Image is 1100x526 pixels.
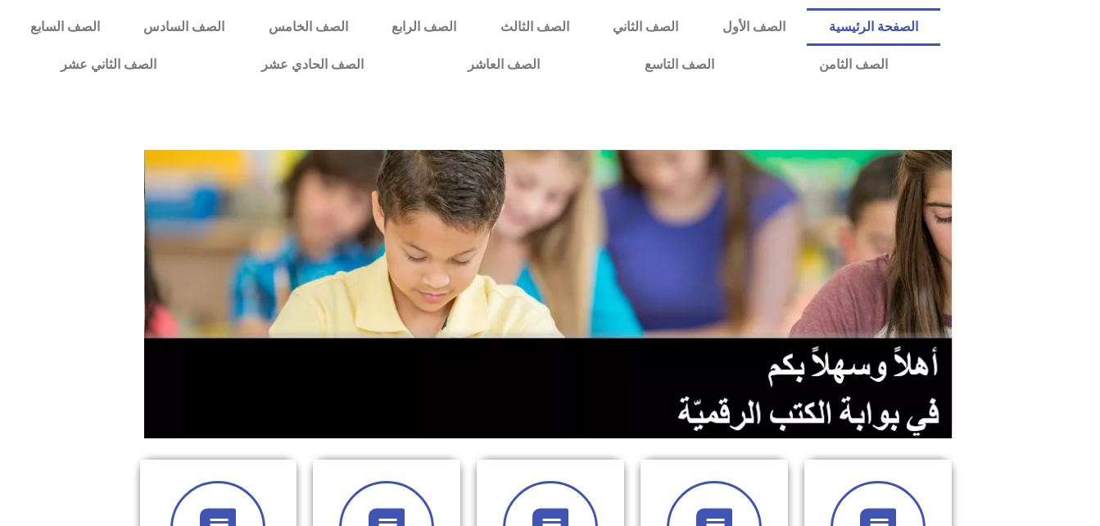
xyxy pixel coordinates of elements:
[767,46,940,84] a: الصف الثامن
[369,8,478,46] a: الصف الرابع
[247,8,369,46] a: الصف الخامس
[8,46,209,84] a: الصف الثاني عشر
[807,8,939,46] a: الصفحة الرئيسية
[478,8,591,46] a: الصف الثالث
[592,46,767,84] a: الصف التاسع
[415,46,592,84] a: الصف العاشر
[700,8,807,46] a: الصف الأول
[591,8,699,46] a: الصف الثاني
[122,8,247,46] a: الصف السادس
[8,8,121,46] a: الصف السابع
[209,46,416,84] a: الصف الحادي عشر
